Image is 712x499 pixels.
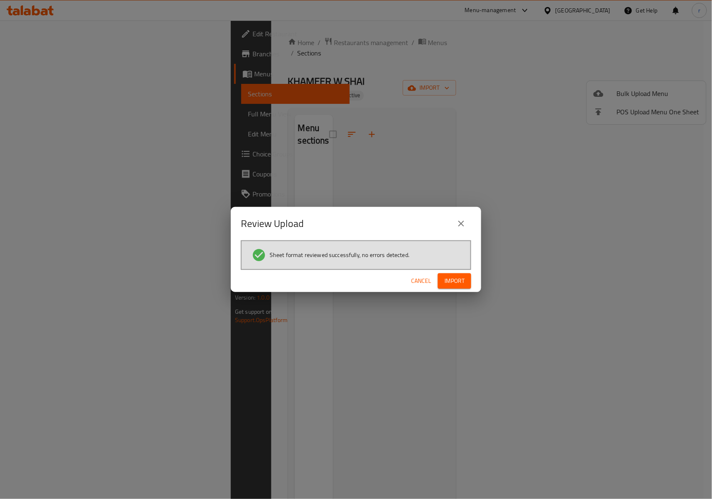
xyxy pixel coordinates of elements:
button: Import [438,273,471,289]
span: Import [444,276,465,286]
h2: Review Upload [241,217,304,230]
span: Sheet format reviewed successfully, no errors detected. [270,251,409,259]
button: close [451,214,471,234]
button: Cancel [408,273,434,289]
span: Cancel [411,276,431,286]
